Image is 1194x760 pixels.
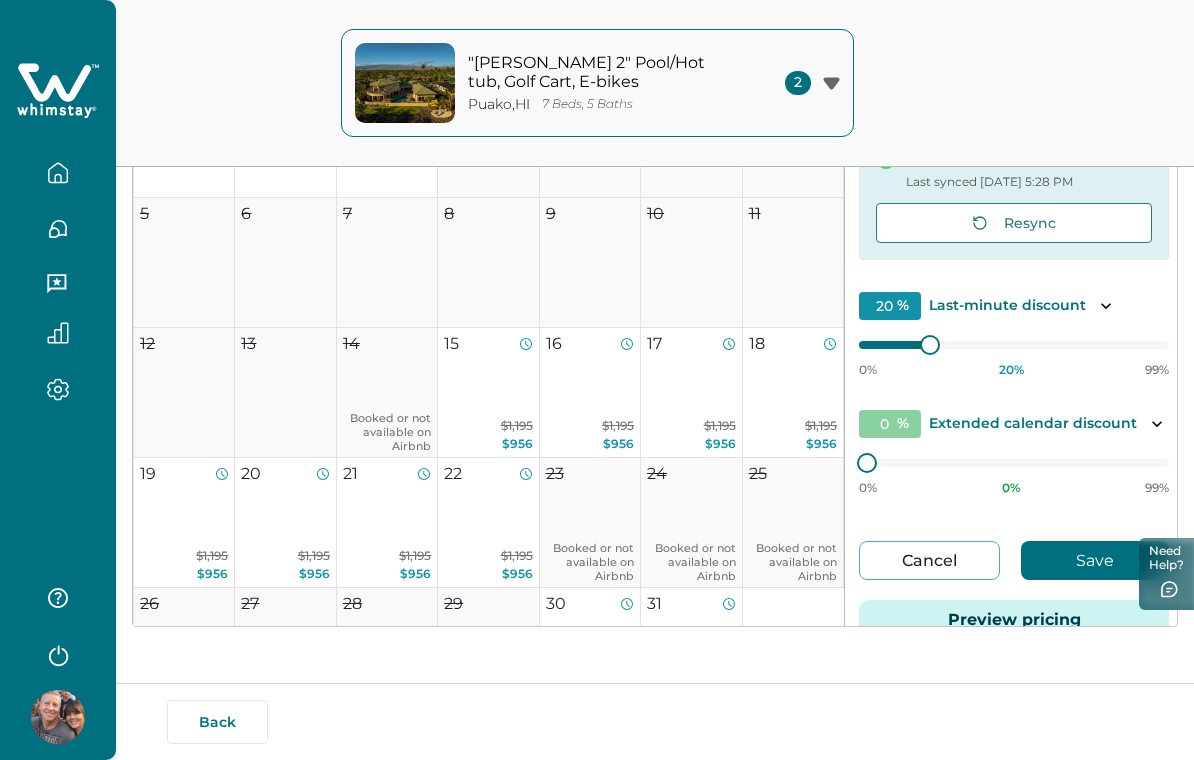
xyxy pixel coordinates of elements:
[1094,294,1118,318] button: Toggle description
[641,458,742,588] button: 24Booked or not available on Airbnb
[31,690,85,744] img: Whimstay Host
[241,462,261,486] p: 20
[743,328,844,458] button: 18$1,195$956
[859,480,877,496] p: 0%
[749,462,767,486] p: 25
[859,600,1169,640] button: Preview pricing
[444,332,459,356] p: 15
[542,97,633,112] p: 7 Beds, 5 Baths
[399,548,431,563] span: $1,195
[749,332,765,356] p: 18
[196,548,228,563] span: $1,195
[540,458,641,588] button: 23Booked or not available on Airbnb
[502,436,533,451] span: $956
[785,71,811,95] span: 2
[468,96,530,113] p: Puako , HI
[647,332,662,356] p: 17
[298,548,330,563] span: $1,195
[929,414,1137,434] p: Extended calendar discount
[906,172,1136,192] p: Last synced [DATE] 5:28 PM
[546,541,634,583] p: Booked or not available on Airbnb
[197,566,228,581] span: $956
[647,541,735,583] p: Booked or not available on Airbnb
[140,462,156,486] p: 19
[641,588,742,718] button: 31$1,195.20$956.16
[602,418,634,433] span: $1,195
[140,592,159,616] p: 26
[1002,480,1020,496] p: 0 %
[859,541,1000,580] button: Cancel
[603,436,634,451] span: $956
[299,566,330,581] span: $956
[546,462,564,486] p: 23
[438,588,539,718] button: 29Booked or not available on Airbnb
[337,588,438,718] button: 28Booked or not available on Airbnb
[876,203,1152,243] button: Resync
[501,548,533,563] span: $1,195
[647,462,667,486] p: 24
[641,328,742,458] button: 17$1,195$956
[343,411,431,453] p: Booked or not available on Airbnb
[749,541,837,583] p: Booked or not available on Airbnb
[235,458,336,588] button: 20$1,195$956
[540,588,641,718] button: 30$1,195.20$956.16
[546,592,566,616] p: 30
[502,566,533,581] span: $956
[704,418,736,433] span: $1,195
[546,332,562,356] p: 16
[343,592,362,616] p: 28
[343,332,360,356] p: 14
[705,436,736,451] span: $956
[806,436,837,451] span: $956
[355,43,455,123] img: property-cover
[999,362,1024,378] p: 20 %
[501,418,533,433] span: $1,195
[134,588,235,718] button: 26Booked or not available on Airbnb
[337,458,438,588] button: 21$1,195$956
[1021,541,1169,580] button: Save
[540,328,641,458] button: 16$1,195$956
[438,458,539,588] button: 22$1,195$956
[805,418,837,433] span: $1,195
[1145,362,1169,378] p: 99%
[241,592,259,616] p: 27
[743,458,844,588] button: 25Booked or not available on Airbnb
[647,592,662,616] p: 31
[468,53,738,92] p: "[PERSON_NAME] 2" Pool/Hot tub, Golf Cart, E-bikes
[134,458,235,588] button: 19$1,195$956
[235,588,336,718] button: 27Booked or not available on Airbnb
[1145,412,1169,436] button: Toggle description
[400,566,431,581] span: $956
[859,362,877,378] p: 0%
[343,462,358,486] p: 21
[1145,480,1169,496] p: 99%
[444,462,462,486] p: 22
[337,328,438,458] button: 14Booked or not available on Airbnb
[929,296,1086,316] p: Last-minute discount
[167,700,268,744] button: Back
[341,29,854,137] button: property-cover"[PERSON_NAME] 2" Pool/Hot tub, Golf Cart, E-bikesPuako,HI7 Beds, 5 Baths2
[438,328,539,458] button: 15$1,195$956
[444,592,463,616] p: 29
